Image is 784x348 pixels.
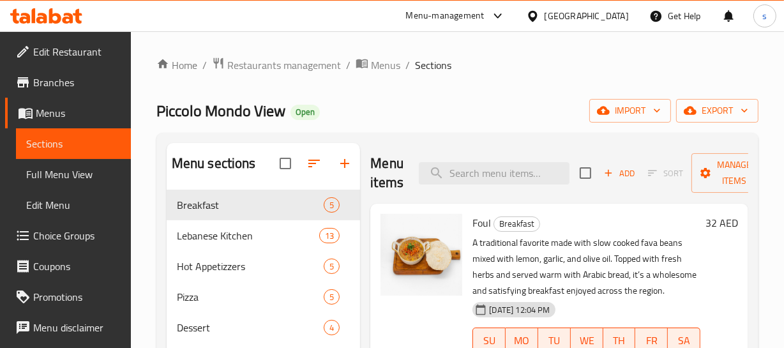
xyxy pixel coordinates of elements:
[324,322,339,334] span: 4
[324,291,339,303] span: 5
[202,57,207,73] li: /
[16,190,131,220] a: Edit Menu
[472,235,700,299] p: A traditional favorite made with slow cooked fava beans mixed with lemon, garlic, and olive oil. ...
[381,214,462,296] img: Foul
[16,128,131,159] a: Sections
[299,148,329,179] span: Sort sections
[415,57,451,73] span: Sections
[320,230,339,242] span: 13
[167,282,361,312] div: Pizza5
[762,9,767,23] span: s
[5,312,131,343] a: Menu disclaimer
[324,320,340,335] div: items
[346,57,351,73] li: /
[324,289,340,305] div: items
[406,8,485,24] div: Menu-management
[494,216,540,232] div: Breakfast
[5,251,131,282] a: Coupons
[177,259,324,274] span: Hot Appetizzers
[356,57,400,73] a: Menus
[167,312,361,343] div: Dessert4
[494,216,539,231] span: Breakfast
[545,9,629,23] div: [GEOGRAPHIC_DATA]
[319,228,340,243] div: items
[572,160,599,186] span: Select section
[36,105,121,121] span: Menus
[33,44,121,59] span: Edit Restaurant
[419,162,569,185] input: search
[324,261,339,273] span: 5
[5,67,131,98] a: Branches
[324,197,340,213] div: items
[156,57,197,73] a: Home
[167,190,361,220] div: Breakfast5
[691,153,777,193] button: Manage items
[26,136,121,151] span: Sections
[177,320,324,335] span: Dessert
[33,289,121,305] span: Promotions
[676,99,758,123] button: export
[324,259,340,274] div: items
[156,57,758,73] nav: breadcrumb
[16,159,131,190] a: Full Menu View
[705,214,738,232] h6: 32 AED
[484,304,555,316] span: [DATE] 12:04 PM
[5,98,131,128] a: Menus
[702,157,767,189] span: Manage items
[589,99,671,123] button: import
[167,220,361,251] div: Lebanese Kitchen13
[33,75,121,90] span: Branches
[212,57,341,73] a: Restaurants management
[290,105,320,120] div: Open
[5,282,131,312] a: Promotions
[599,163,640,183] button: Add
[640,163,691,183] span: Select section first
[599,103,661,119] span: import
[172,154,256,173] h2: Menu sections
[33,228,121,243] span: Choice Groups
[272,150,299,177] span: Select all sections
[33,259,121,274] span: Coupons
[227,57,341,73] span: Restaurants management
[329,148,360,179] button: Add section
[472,213,491,232] span: Foul
[599,163,640,183] span: Add item
[686,103,748,119] span: export
[371,57,400,73] span: Menus
[177,228,319,243] span: Lebanese Kitchen
[5,36,131,67] a: Edit Restaurant
[405,57,410,73] li: /
[33,320,121,335] span: Menu disclaimer
[370,154,403,192] h2: Menu items
[177,289,324,305] span: Pizza
[156,96,285,125] span: Piccolo Mondo View
[290,107,320,117] span: Open
[324,199,339,211] span: 5
[177,197,324,213] span: Breakfast
[167,251,361,282] div: Hot Appetizzers5
[602,166,637,181] span: Add
[5,220,131,251] a: Choice Groups
[26,167,121,182] span: Full Menu View
[26,197,121,213] span: Edit Menu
